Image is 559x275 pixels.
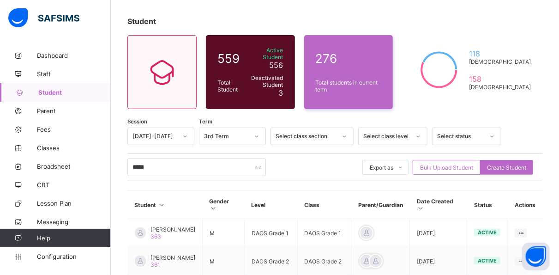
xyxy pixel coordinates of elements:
span: [DEMOGRAPHIC_DATA] [469,58,531,65]
td: DAOS Grade 1 [297,219,351,247]
span: Deactivated Student [249,74,283,88]
i: Sort in Ascending Order [417,205,425,212]
div: Select class level [363,133,410,140]
span: Staff [37,70,111,78]
div: Select class section [276,133,337,140]
th: Level [244,191,297,219]
th: Parent/Guardian [351,191,410,219]
td: [DATE] [410,219,467,247]
span: 361 [150,261,160,268]
span: active [478,229,497,236]
span: active [478,257,497,264]
th: Gender [203,191,245,219]
span: Configuration [37,253,110,260]
span: Help [37,234,110,242]
th: Date Created [410,191,467,219]
span: Broadsheet [37,163,111,170]
span: Create Student [487,164,526,171]
span: 559 [217,51,244,66]
div: 3rd Term [204,133,249,140]
th: Student [128,191,203,219]
span: 118 [469,49,531,58]
img: safsims [8,8,79,28]
span: [PERSON_NAME] [150,254,195,261]
td: M [203,219,245,247]
div: Total Student [215,77,246,95]
span: Student [127,17,156,26]
span: Active Student [249,47,283,61]
span: Classes [37,144,111,152]
span: Fees [37,126,111,133]
span: 158 [469,74,531,84]
span: Parent [37,107,111,115]
span: Student [38,89,111,96]
button: Open asap [522,243,550,270]
i: Sort in Ascending Order [210,205,217,212]
th: Actions [508,191,542,219]
span: Bulk Upload Student [420,164,473,171]
span: 556 [270,61,283,70]
span: Export as [370,164,393,171]
span: Dashboard [37,52,111,59]
span: Messaging [37,218,111,226]
th: Class [297,191,351,219]
th: Status [467,191,508,219]
span: CBT [37,181,111,189]
span: Lesson Plan [37,200,111,207]
i: Sort in Ascending Order [158,202,166,208]
span: 276 [316,51,382,66]
span: [DEMOGRAPHIC_DATA] [469,84,531,91]
span: 3 [279,88,283,98]
span: 363 [150,233,161,240]
span: [PERSON_NAME] [150,226,195,233]
div: [DATE]-[DATE] [132,133,177,140]
span: Term [199,118,212,125]
div: Select status [437,133,484,140]
td: DAOS Grade 1 [244,219,297,247]
span: Total students in current term [316,79,382,93]
span: Session [127,118,147,125]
